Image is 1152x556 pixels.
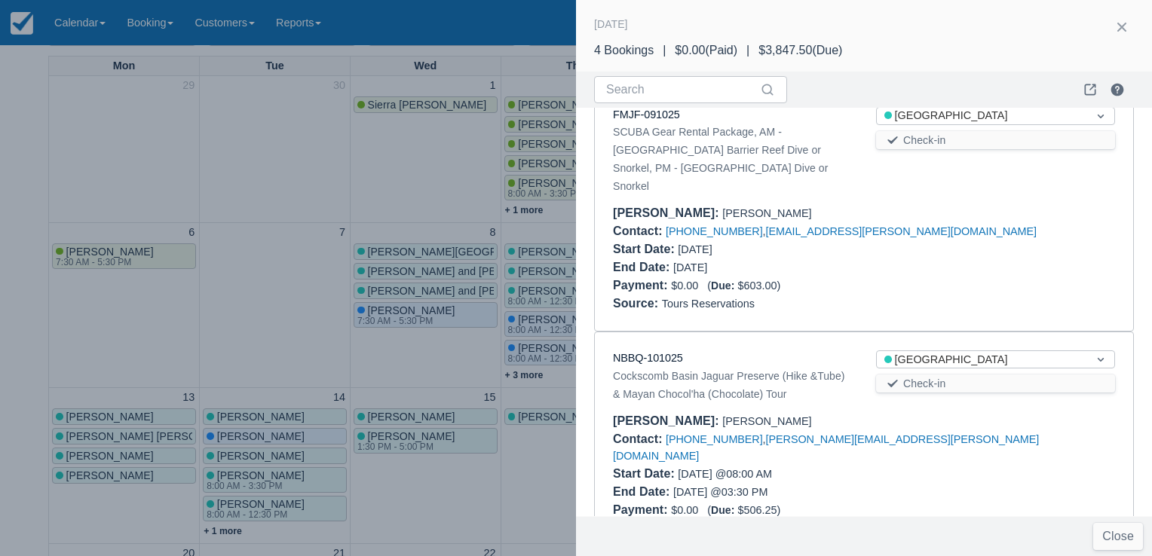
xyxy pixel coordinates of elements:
[711,504,737,516] div: Due:
[1093,523,1143,550] button: Close
[613,243,678,255] div: Start Date :
[613,467,678,480] div: Start Date :
[613,276,1115,295] div: $0.00
[613,258,852,276] div: [DATE]
[1093,108,1108,124] span: Dropdown icon
[613,367,852,403] div: Cockscomb Basin Jaguar Preserve (Hike &Tube) & Mayan Chocol'ha (Chocolate) Tour
[613,222,1115,240] div: ,
[613,206,722,219] div: [PERSON_NAME] :
[613,279,671,292] div: Payment :
[884,108,1080,124] div: [GEOGRAPHIC_DATA]
[613,123,852,195] div: SCUBA Gear Rental Package, AM - [GEOGRAPHIC_DATA] Barrier Reef Dive or Snorkel, PM - [GEOGRAPHIC_...
[613,352,683,364] a: NBBQ-101025
[737,41,758,60] div: |
[613,485,673,498] div: End Date :
[613,483,852,501] div: [DATE] @ 03:30 PM
[613,412,1115,430] div: [PERSON_NAME]
[613,414,722,427] div: [PERSON_NAME] :
[613,433,1039,462] a: [PERSON_NAME][EMAIL_ADDRESS][PERSON_NAME][DOMAIN_NAME]
[711,280,737,292] div: Due:
[613,501,1115,519] div: $0.00
[613,261,673,273] div: End Date :
[613,295,1115,313] div: Tours Reservations
[666,433,763,445] a: [PHONE_NUMBER]
[1093,352,1108,367] span: Dropdown icon
[613,432,666,445] div: Contact :
[666,225,763,237] a: [PHONE_NUMBER]
[758,41,842,60] div: $3,847.50 ( Due )
[707,280,780,292] span: ( $603.00 )
[613,204,1115,222] div: [PERSON_NAME]
[594,41,654,60] div: 4 Bookings
[876,131,1115,149] button: Check-in
[613,297,662,310] div: Source :
[613,108,680,121] a: FMJF-091025
[606,76,757,103] input: Search
[613,430,1115,465] div: ,
[707,504,780,516] span: ( $506.25 )
[675,41,737,60] div: $0.00 ( Paid )
[884,352,1080,368] div: [GEOGRAPHIC_DATA]
[613,225,666,237] div: Contact :
[613,240,852,258] div: [DATE]
[613,503,671,516] div: Payment :
[876,374,1115,393] button: Check-in
[766,225,1037,237] a: [EMAIL_ADDRESS][PERSON_NAME][DOMAIN_NAME]
[613,465,852,483] div: [DATE] @ 08:00 AM
[594,15,628,33] div: [DATE]
[654,41,675,60] div: |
